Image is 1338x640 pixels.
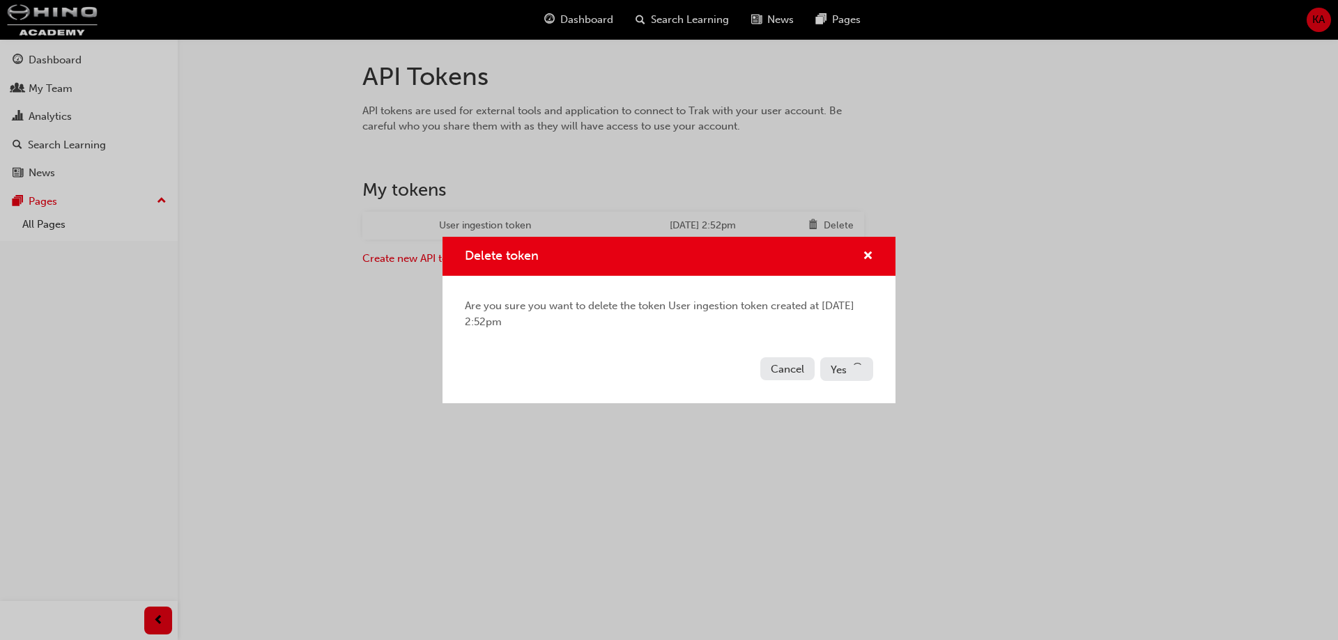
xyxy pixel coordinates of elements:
span: Yes [831,364,847,376]
span: cross-icon [863,251,873,263]
button: Yes [820,357,873,381]
button: Cancel [760,357,815,380]
button: cross-icon [863,248,873,265]
span: Delete token [465,248,539,263]
div: Delete token [443,237,895,404]
div: Are you sure you want to delete the token User ingestion token created at [DATE] 2:52pm [443,276,895,352]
